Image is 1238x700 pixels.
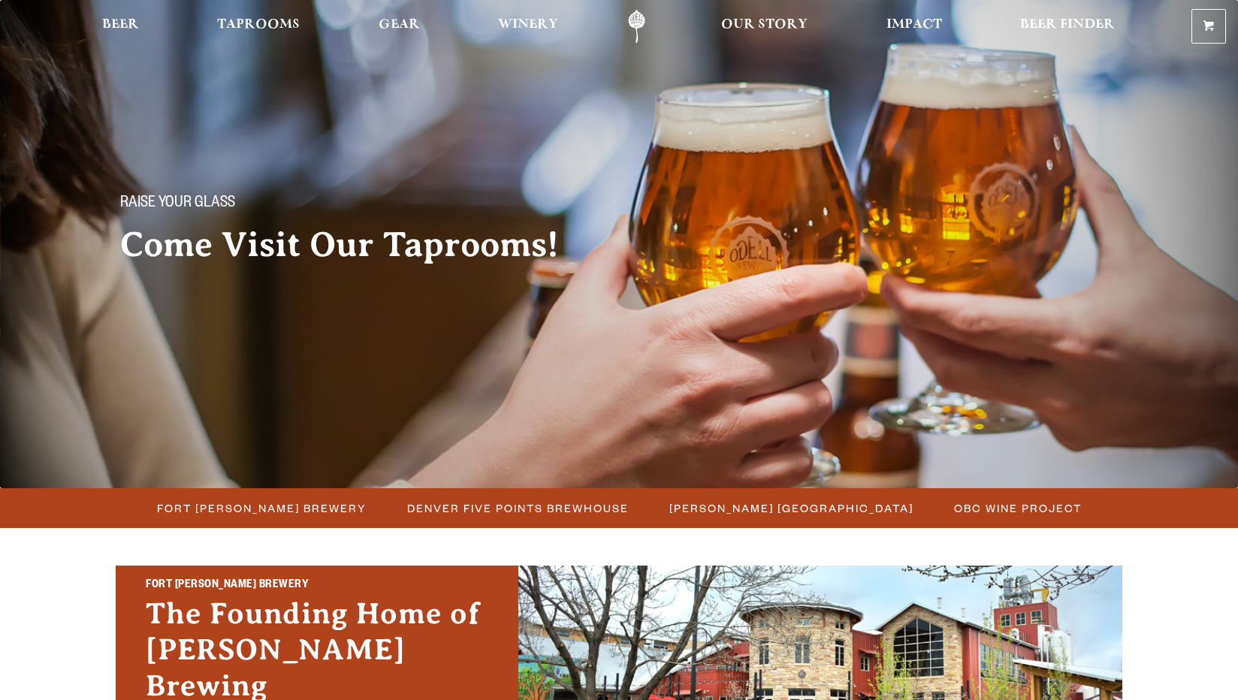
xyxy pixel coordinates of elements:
span: Raise your glass [120,195,235,214]
a: Fort [PERSON_NAME] Brewery [149,497,375,519]
a: OBC Wine Project [946,497,1090,519]
a: Winery [488,10,568,44]
a: Beer Finder [1010,10,1125,44]
a: Taprooms [207,10,309,44]
a: Beer [92,10,149,44]
span: Denver Five Points Brewhouse [408,497,630,519]
span: Fort [PERSON_NAME] Brewery [158,497,367,519]
h2: Fort [PERSON_NAME] Brewery [146,576,488,596]
span: Gear [379,19,420,31]
span: OBC Wine Project [955,497,1082,519]
a: Our Story [711,10,817,44]
span: Beer [102,19,139,31]
span: Taprooms [217,19,300,31]
span: Our Story [721,19,808,31]
span: Impact [886,19,942,31]
a: Odell Home [608,10,665,44]
a: Denver Five Points Brewhouse [399,497,637,519]
a: Gear [369,10,430,44]
a: Impact [877,10,952,44]
span: [PERSON_NAME] [GEOGRAPHIC_DATA] [670,497,914,519]
h2: Come Visit Our Taprooms! [120,226,589,264]
span: Winery [498,19,558,31]
span: Beer Finder [1020,19,1115,31]
a: [PERSON_NAME] [GEOGRAPHIC_DATA] [661,497,922,519]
